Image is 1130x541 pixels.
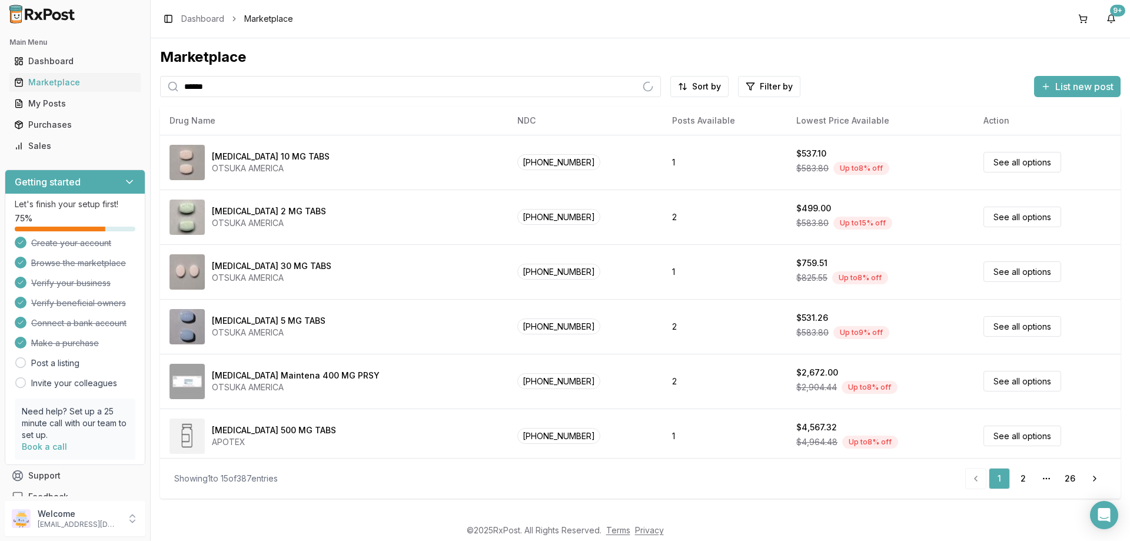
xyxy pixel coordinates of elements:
[9,38,141,47] h2: Main Menu
[1055,79,1114,94] span: List new post
[796,257,827,269] div: $759.51
[1083,468,1106,489] a: Go to next page
[9,72,141,93] a: Marketplace
[670,76,729,97] button: Sort by
[212,205,326,217] div: [MEDICAL_DATA] 2 MG TABS
[796,421,837,433] div: $4,567.32
[31,317,127,329] span: Connect a bank account
[14,55,136,67] div: Dashboard
[28,491,68,503] span: Feedback
[5,73,145,92] button: Marketplace
[517,318,600,334] span: [PHONE_NUMBER]
[663,135,787,190] td: 1
[983,152,1061,172] a: See all options
[796,327,829,338] span: $583.80
[842,381,898,394] div: Up to 8 % off
[31,257,126,269] span: Browse the marketplace
[1034,82,1121,94] a: List new post
[181,13,224,25] a: Dashboard
[508,107,663,135] th: NDC
[787,107,974,135] th: Lowest Price Available
[31,357,79,369] a: Post a listing
[1034,76,1121,97] button: List new post
[212,162,330,174] div: OTSUKA AMERICA
[517,428,600,444] span: [PHONE_NUMBER]
[14,77,136,88] div: Marketplace
[738,76,800,97] button: Filter by
[796,272,827,284] span: $825.55
[663,299,787,354] td: 2
[832,271,888,284] div: Up to 8 % off
[181,13,293,25] nav: breadcrumb
[212,381,380,393] div: OTSUKA AMERICA
[796,203,831,214] div: $499.00
[212,315,325,327] div: [MEDICAL_DATA] 5 MG TABS
[31,377,117,389] a: Invite your colleagues
[796,162,829,174] span: $583.80
[14,119,136,131] div: Purchases
[1012,468,1033,489] a: 2
[663,107,787,135] th: Posts Available
[833,217,892,230] div: Up to 15 % off
[31,337,99,349] span: Make a purchase
[983,207,1061,227] a: See all options
[14,98,136,109] div: My Posts
[983,261,1061,282] a: See all options
[833,326,889,339] div: Up to 9 % off
[31,297,126,309] span: Verify beneficial owners
[1059,468,1081,489] a: 26
[212,370,380,381] div: [MEDICAL_DATA] Maintena 400 MG PRSY
[169,254,205,290] img: Abilify 30 MG TABS
[38,520,119,529] p: [EMAIL_ADDRESS][DOMAIN_NAME]
[15,198,135,210] p: Let's finish your setup first!
[169,419,205,454] img: Abiraterone Acetate 500 MG TABS
[1110,5,1125,16] div: 9+
[796,217,829,229] span: $583.80
[212,151,330,162] div: [MEDICAL_DATA] 10 MG TABS
[796,381,837,393] span: $2,904.44
[9,93,141,114] a: My Posts
[517,373,600,389] span: [PHONE_NUMBER]
[15,213,32,224] span: 75 %
[31,277,111,289] span: Verify your business
[160,107,508,135] th: Drug Name
[22,406,128,441] p: Need help? Set up a 25 minute call with our team to set up.
[635,525,664,535] a: Privacy
[842,436,898,449] div: Up to 8 % off
[983,371,1061,391] a: See all options
[796,312,828,324] div: $531.26
[1102,9,1121,28] button: 9+
[15,175,81,189] h3: Getting started
[989,468,1010,489] a: 1
[212,327,325,338] div: OTSUKA AMERICA
[22,442,67,452] a: Book a call
[9,51,141,72] a: Dashboard
[983,316,1061,337] a: See all options
[212,217,326,229] div: OTSUKA AMERICA
[606,525,630,535] a: Terms
[212,424,336,436] div: [MEDICAL_DATA] 500 MG TABS
[760,81,793,92] span: Filter by
[169,364,205,399] img: Abilify Maintena 400 MG PRSY
[517,209,600,225] span: [PHONE_NUMBER]
[14,140,136,152] div: Sales
[31,237,111,249] span: Create your account
[5,137,145,155] button: Sales
[9,135,141,157] a: Sales
[517,264,600,280] span: [PHONE_NUMBER]
[663,244,787,299] td: 1
[160,48,1121,67] div: Marketplace
[796,436,837,448] span: $4,964.48
[663,190,787,244] td: 2
[212,436,336,448] div: APOTEX
[174,473,278,484] div: Showing 1 to 15 of 387 entries
[5,465,145,486] button: Support
[663,409,787,463] td: 1
[517,154,600,170] span: [PHONE_NUMBER]
[244,13,293,25] span: Marketplace
[965,468,1106,489] nav: pagination
[169,309,205,344] img: Abilify 5 MG TABS
[9,114,141,135] a: Purchases
[212,260,331,272] div: [MEDICAL_DATA] 30 MG TABS
[5,5,80,24] img: RxPost Logo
